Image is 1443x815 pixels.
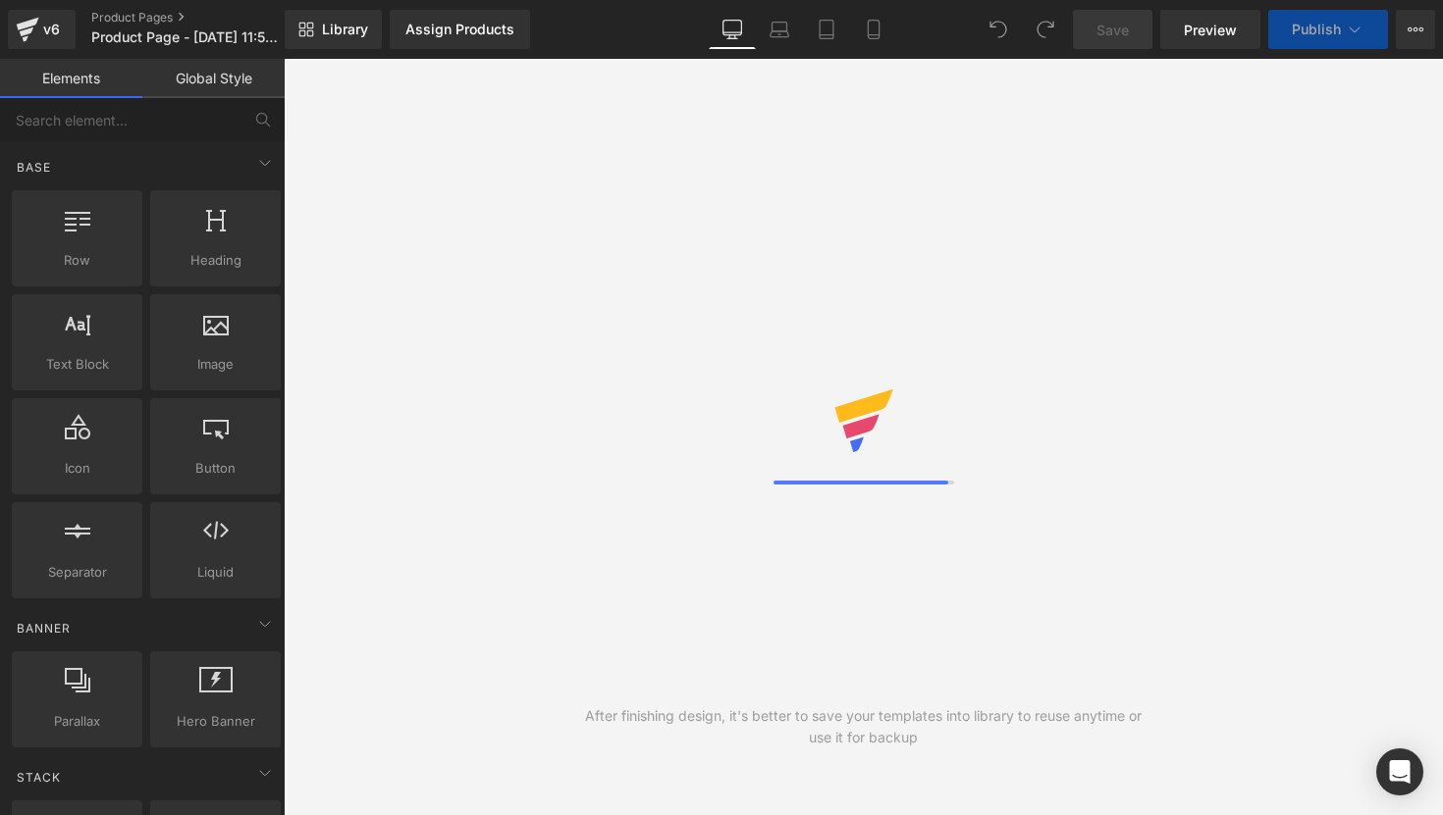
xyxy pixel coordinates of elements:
span: Row [18,250,136,271]
span: Image [156,354,275,375]
span: Icon [18,458,136,479]
span: Button [156,458,275,479]
button: Redo [1026,10,1065,49]
button: Publish [1268,10,1388,49]
span: Liquid [156,562,275,583]
div: v6 [39,17,64,42]
button: More [1396,10,1435,49]
div: Assign Products [405,22,514,37]
a: Product Pages [91,10,317,25]
a: Global Style [142,59,285,98]
span: Base [15,158,53,177]
span: Banner [15,619,73,637]
span: Heading [156,250,275,271]
span: Publish [1292,22,1341,37]
button: Undo [979,10,1018,49]
div: After finishing design, it's better to save your templates into library to reuse anytime or use i... [573,705,1153,748]
a: v6 [8,10,76,49]
span: Hero Banner [156,711,275,732]
span: Stack [15,768,63,787]
a: Mobile [850,10,897,49]
span: Save [1096,20,1129,40]
div: Open Intercom Messenger [1376,748,1423,795]
span: Separator [18,562,136,583]
span: Library [322,21,368,38]
a: Desktop [709,10,756,49]
span: Product Page - [DATE] 11:58:26 [91,29,280,45]
a: Preview [1160,10,1260,49]
a: New Library [285,10,382,49]
span: Parallax [18,711,136,732]
a: Laptop [756,10,803,49]
span: Preview [1184,20,1237,40]
a: Tablet [803,10,850,49]
span: Text Block [18,354,136,375]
